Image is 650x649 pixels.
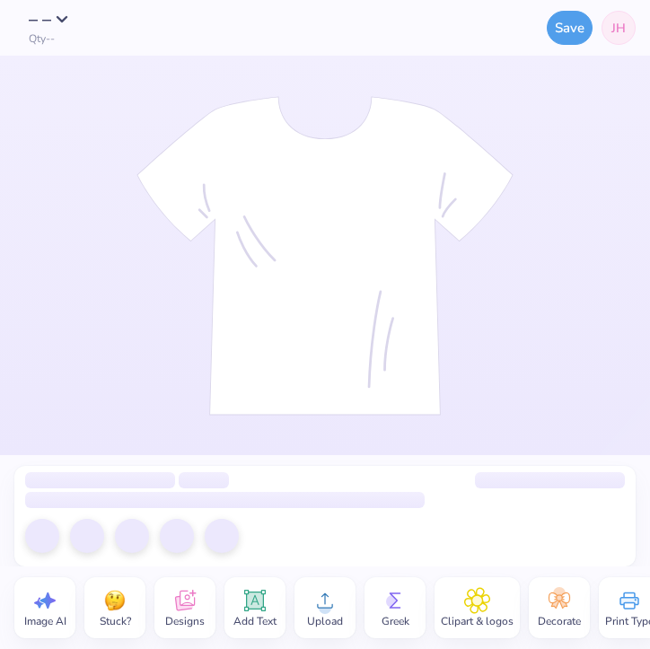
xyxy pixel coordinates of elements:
span: Stuck? [100,614,131,628]
span: JH [611,19,626,38]
img: Stuck? [101,587,128,614]
span: Add Text [233,614,277,628]
span: Clipart & logos [441,614,514,628]
button: Save [547,11,593,45]
button: – – [29,11,79,29]
img: tee-skeleton.svg [119,96,531,416]
span: Image AI [24,614,66,628]
span: Designs [165,614,205,628]
span: Qty -- [29,32,55,45]
span: Decorate [538,614,581,628]
span: Greek [382,614,409,628]
span: – – [29,7,52,31]
a: JH [602,11,636,45]
span: Upload [307,614,343,628]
